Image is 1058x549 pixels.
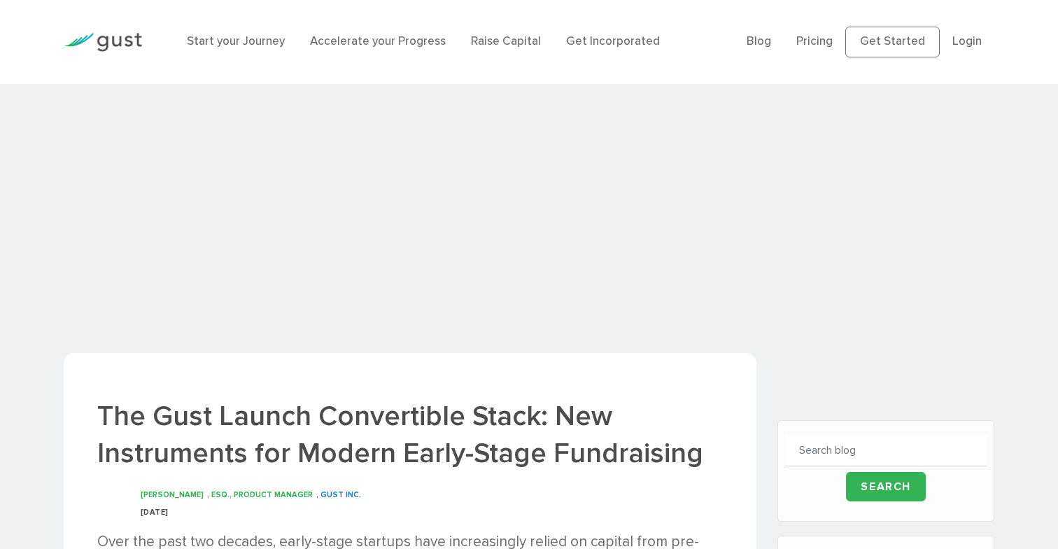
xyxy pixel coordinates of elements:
[846,472,926,501] input: Search
[141,490,204,499] span: [PERSON_NAME]
[566,34,660,48] a: Get Incorporated
[747,34,771,48] a: Blog
[796,34,833,48] a: Pricing
[471,34,541,48] a: Raise Capital
[141,508,169,517] span: [DATE]
[310,34,446,48] a: Accelerate your Progress
[207,490,313,499] span: , ESQ., PRODUCT MANAGER
[845,27,940,57] a: Get Started
[187,34,285,48] a: Start your Journey
[785,435,987,466] input: Search blog
[97,398,724,472] h1: The Gust Launch Convertible Stack: New Instruments for Modern Early-Stage Fundraising
[316,490,361,499] span: , GUST INC.
[64,33,142,52] img: Gust Logo
[952,34,982,48] a: Login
